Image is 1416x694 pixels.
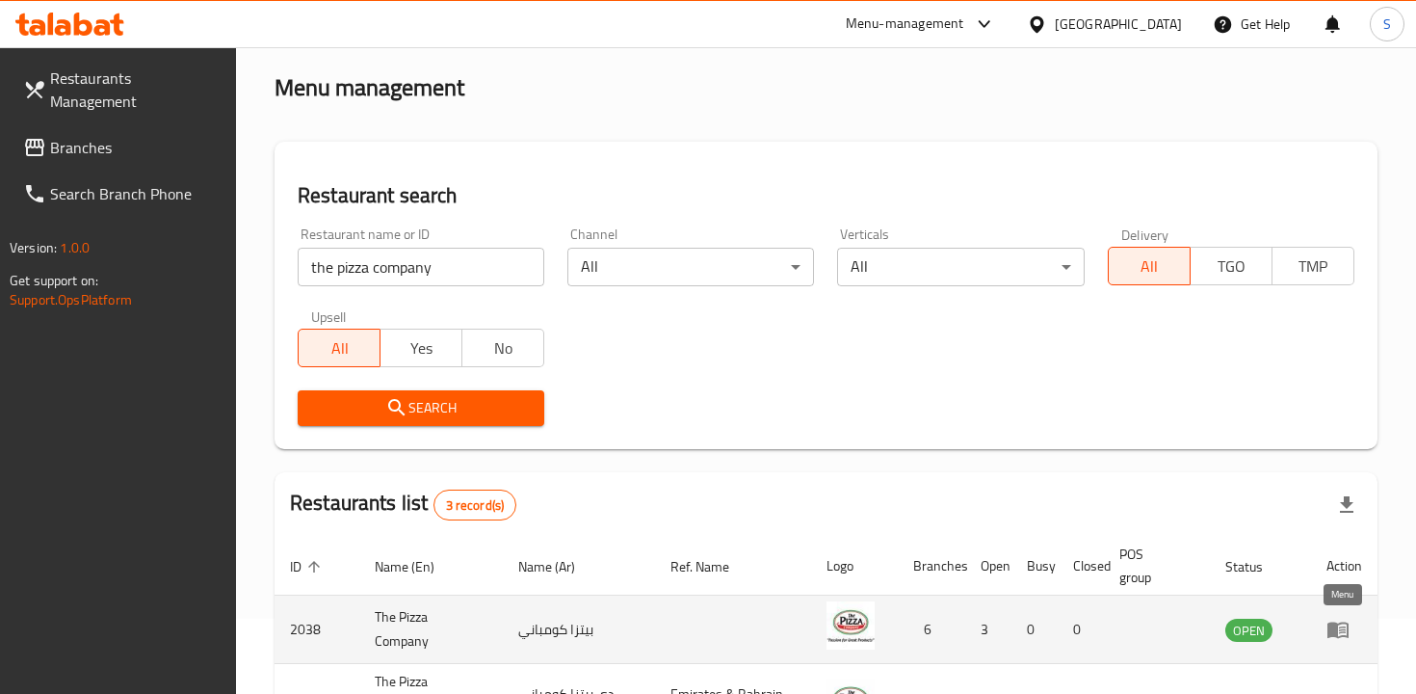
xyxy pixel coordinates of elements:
button: All [1108,247,1191,285]
th: Logo [811,537,898,596]
button: TMP [1272,247,1354,285]
span: Name (En) [375,555,459,578]
th: Action [1311,537,1377,596]
td: 2038 [275,596,359,664]
span: Search Branch Phone [50,182,221,205]
h2: Restaurants list [290,489,516,520]
span: Branches [50,136,221,159]
div: OPEN [1225,619,1272,642]
th: Busy [1011,537,1058,596]
span: OPEN [1225,620,1272,642]
th: Closed [1058,537,1104,596]
a: Restaurants Management [8,55,236,124]
h2: Restaurant search [298,181,1354,210]
span: All [1116,253,1183,280]
button: Yes [380,329,462,367]
div: All [567,248,814,286]
th: Open [965,537,1011,596]
span: TMP [1280,253,1347,280]
td: 6 [898,596,965,664]
span: ID [290,555,327,578]
a: Branches [8,124,236,171]
div: [GEOGRAPHIC_DATA] [1055,13,1182,35]
span: 1.0.0 [60,235,90,260]
span: POS group [1119,543,1187,589]
td: The Pizza Company [359,596,503,664]
span: Version: [10,235,57,260]
div: All [837,248,1084,286]
span: Ref. Name [670,555,754,578]
label: Upsell [311,309,347,323]
div: Export file [1324,482,1370,528]
span: Search [313,396,529,420]
td: 3 [965,596,1011,664]
td: 0 [1058,596,1104,664]
button: All [298,329,380,367]
button: Search [298,390,544,426]
img: The Pizza Company [826,601,875,650]
h2: Menu management [275,72,464,103]
span: TGO [1198,253,1265,280]
label: Delivery [1121,227,1169,241]
input: Search for restaurant name or ID.. [298,248,544,286]
button: TGO [1190,247,1272,285]
span: All [306,334,373,362]
span: Restaurants Management [50,67,221,113]
td: 0 [1011,596,1058,664]
a: Support.OpsPlatform [10,287,132,312]
span: Yes [388,334,455,362]
a: Search Branch Phone [8,171,236,217]
span: S [1383,13,1391,35]
span: No [470,334,537,362]
span: Get support on: [10,268,98,293]
span: Name (Ar) [518,555,600,578]
th: Branches [898,537,965,596]
button: No [461,329,544,367]
span: Status [1225,555,1288,578]
span: 3 record(s) [434,496,516,515]
div: Menu-management [846,13,964,36]
td: بيتزا كومباني [503,596,654,664]
div: Total records count [433,490,517,520]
